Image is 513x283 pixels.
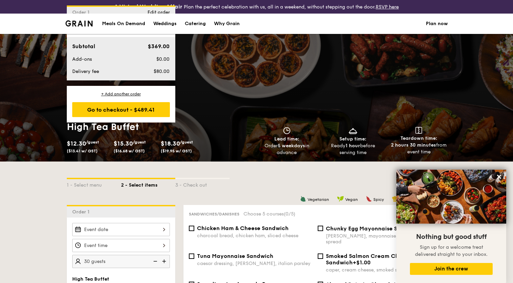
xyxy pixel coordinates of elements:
strong: 1 hour [346,143,360,149]
span: Choose 5 courses [243,211,295,217]
img: icon-chef-hat.a58ddaea.svg [392,196,398,202]
span: Sign up for a welcome treat delivered straight to your inbox. [415,244,488,257]
span: High Tea Buffet [72,276,109,282]
span: Smoked Salmon Cream Cheese Sandwich [326,253,411,266]
span: +$1.00 [353,259,371,266]
span: Delivery fee [72,69,99,74]
img: icon-teardown.65201eee.svg [415,127,422,134]
a: Weddings [149,14,181,34]
span: ($19.95 w/ GST) [161,149,192,153]
input: Chunky Egg Mayonnaise Sandwich[PERSON_NAME], mayonnaise, chunky egg spread [318,226,323,231]
span: Order 1 [72,209,92,215]
input: Chicken Ham & Cheese Sandwichcharcoal bread, chicken ham, sliced cheese [189,226,194,231]
span: $15.30 [114,140,133,147]
span: /guest [86,140,99,145]
div: Plan the perfect celebration with us, all in a weekend, without stepping out the door. [85,3,428,11]
span: $0.00 [156,56,170,62]
img: icon-vegan.f8ff3823.svg [337,196,344,202]
span: Subtotal [72,43,95,50]
input: Tuna Mayonnaise Sandwichcaesar dressing, [PERSON_NAME], italian parsley [189,253,194,259]
span: $80.00 [154,69,170,74]
a: Meals On Demand [98,14,149,34]
a: RSVP here [376,4,399,10]
img: icon-dish.430c3a2e.svg [348,127,358,134]
span: Sandwiches/Danishes [189,212,239,216]
span: Chunky Egg Mayonnaise Sandwich [326,225,421,232]
a: Catering [181,14,210,34]
a: Plan now [426,14,448,34]
a: Logotype [65,20,93,26]
span: Lead time: [274,136,299,142]
span: Spicy [373,197,384,202]
div: Why Grain [214,14,240,34]
div: Catering [185,14,206,34]
h1: High Tea Buffet [67,121,254,133]
span: /guest [133,140,146,145]
span: Vegan [345,197,358,202]
input: Event time [72,239,170,252]
input: Number of guests [72,255,170,268]
div: caper, cream cheese, smoked salmon [326,267,441,273]
button: Close [494,171,505,182]
div: 1 - Select menu [67,179,121,189]
div: [PERSON_NAME], mayonnaise, chunky egg spread [326,233,441,245]
div: charcoal bread, chicken ham, sliced cheese [197,233,312,239]
div: from event time [389,142,449,155]
span: $12.30 [67,140,86,147]
div: Order in advance [257,143,317,156]
img: icon-spicy.37a8142b.svg [366,196,372,202]
h4: A Virtual Wedding Affair [114,3,182,11]
img: Grain [65,20,93,26]
span: Chicken Ham & Cheese Sandwich [197,225,289,231]
span: Teardown time: [400,135,437,141]
div: caesar dressing, [PERSON_NAME], italian parsley [197,261,312,266]
span: Edit order [147,10,170,15]
span: Nothing but good stuff [416,233,487,241]
div: 2 - Select items [121,179,175,189]
div: Ready before serving time [322,143,383,156]
span: ($16.68 w/ GST) [114,149,145,153]
span: Vegetarian [308,197,329,202]
div: Weddings [153,14,177,34]
span: Tuna Mayonnaise Sandwich [197,253,273,259]
span: ($13.41 w/ GST) [67,149,98,153]
input: Event date [72,223,170,236]
span: Add-ons [72,56,92,62]
img: icon-clock.2db775ea.svg [282,127,292,134]
div: + Add another order [72,91,170,97]
span: $18.30 [161,140,180,147]
div: 3 - Check out [175,179,230,189]
span: Order 1 [72,10,92,15]
div: Meals On Demand [102,14,145,34]
span: (0/5) [284,211,295,217]
span: Setup time: [339,136,367,142]
a: Why Grain [210,14,244,34]
input: Smoked Salmon Cream Cheese Sandwich+$1.00caper, cream cheese, smoked salmon [318,253,323,259]
img: icon-add.58712e84.svg [160,255,170,268]
img: icon-reduce.1d2dbef1.svg [150,255,160,268]
span: /guest [180,140,193,145]
span: $369.00 [148,43,170,50]
button: Join the crew [410,263,493,275]
img: DSC07876-Edit02-Large.jpeg [396,170,506,224]
strong: 5 weekdays [278,143,305,149]
div: Go to checkout - $489.41 [72,102,170,117]
strong: 2 hours 30 minutes [391,142,436,148]
img: icon-vegetarian.fe4039eb.svg [300,196,306,202]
